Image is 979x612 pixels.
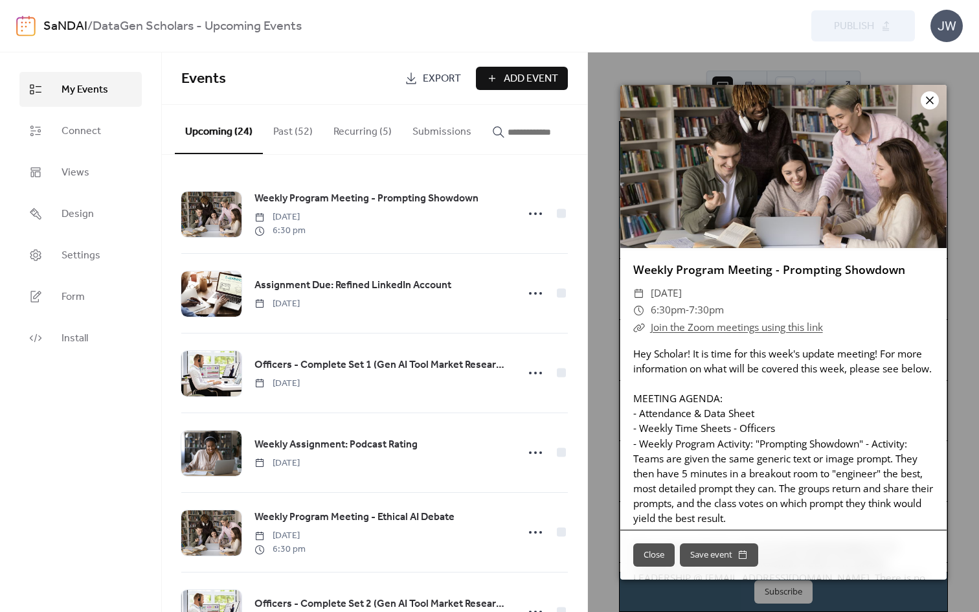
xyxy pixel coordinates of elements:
span: Officers - Complete Set 2 (Gen AI Tool Market Research Micro-job) [254,596,510,612]
button: Past (52) [263,105,323,153]
span: Form [62,289,85,305]
button: Save event [680,543,758,567]
span: 7:30pm [689,303,724,317]
span: 6:30pm [651,303,686,317]
a: My Events [19,72,142,107]
span: [DATE] [254,529,306,543]
span: Export [423,71,461,87]
span: Install [62,331,88,346]
a: Weekly Program Meeting - Prompting Showdown [254,190,478,207]
a: Weekly Assignment: Podcast Rating [254,436,418,453]
a: Settings [19,238,142,273]
a: Officers - Complete Set 1 (Gen AI Tool Market Research Micro-job) [254,357,510,374]
span: 6:30 pm [254,224,306,238]
span: Weekly Program Meeting - Ethical AI Debate [254,510,455,525]
a: Install [19,321,142,356]
a: Join the Zoom meetings using this link [651,321,823,334]
span: - [686,303,689,317]
span: [DATE] [254,457,300,470]
span: Views [62,165,89,181]
div: ​ [633,319,645,336]
span: Weekly Assignment: Podcast Rating [254,437,418,453]
button: Recurring (5) [323,105,402,153]
span: Events [181,65,226,93]
span: Settings [62,248,100,264]
b: / [87,14,93,39]
span: Add Event [504,71,558,87]
span: [DATE] [254,297,300,311]
a: Form [19,279,142,314]
span: Assignment Due: Refined LinkedIn Account [254,278,451,293]
span: Design [62,207,94,222]
span: Connect [62,124,101,139]
a: Assignment Due: Refined LinkedIn Account [254,277,451,294]
div: JW [930,10,963,42]
span: [DATE] [254,210,306,224]
button: Submissions [402,105,482,153]
img: logo [16,16,36,36]
a: Weekly Program Meeting - Ethical AI Debate [254,509,455,526]
span: [DATE] [651,285,682,302]
button: Add Event [476,67,568,90]
a: Views [19,155,142,190]
button: Close [633,543,675,567]
span: [DATE] [254,377,300,391]
button: Upcoming (24) [175,105,263,154]
a: Design [19,196,142,231]
span: Weekly Program Meeting - Prompting Showdown [254,191,478,207]
b: DataGen Scholars - Upcoming Events [93,14,302,39]
a: SaNDAI [43,14,87,39]
a: Export [395,67,471,90]
span: 6:30 pm [254,543,306,556]
a: Connect [19,113,142,148]
span: My Events [62,82,108,98]
div: ​ [633,285,645,302]
a: Weekly Program Meeting - Prompting Showdown [633,262,905,277]
span: Officers - Complete Set 1 (Gen AI Tool Market Research Micro-job) [254,357,510,373]
div: ​ [633,302,645,319]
